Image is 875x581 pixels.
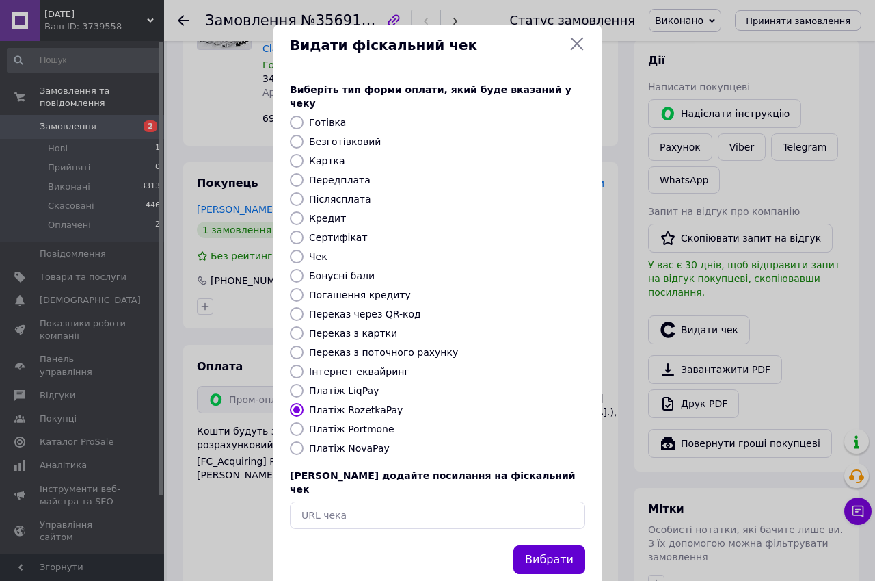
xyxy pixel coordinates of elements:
label: Бонусні бали [309,270,375,281]
label: Сертифікат [309,232,368,243]
label: Платіж LiqPay [309,385,379,396]
input: URL чека [290,502,585,529]
label: Готівка [309,117,346,128]
label: Переказ через QR-код [309,309,421,320]
span: [PERSON_NAME] додайте посилання на фіскальний чек [290,470,576,495]
label: Інтернет еквайринг [309,366,409,377]
button: Вибрати [513,545,585,575]
label: Передплата [309,175,371,185]
label: Платіж Portmone [309,424,394,435]
span: Видати фіскальний чек [290,36,563,55]
label: Безготівковий [309,136,381,147]
label: Картка [309,155,345,166]
label: Погашення кредиту [309,289,411,300]
label: Переказ з картки [309,328,397,339]
label: Переказ з поточного рахунку [309,347,458,358]
label: Післясплата [309,194,371,205]
span: Виберіть тип форми оплати, який буде вказаний у чеку [290,84,571,109]
label: Платіж RozetkaPay [309,404,403,415]
label: Чек [309,251,327,262]
label: Кредит [309,213,346,224]
label: Платіж NovaPay [309,443,390,454]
